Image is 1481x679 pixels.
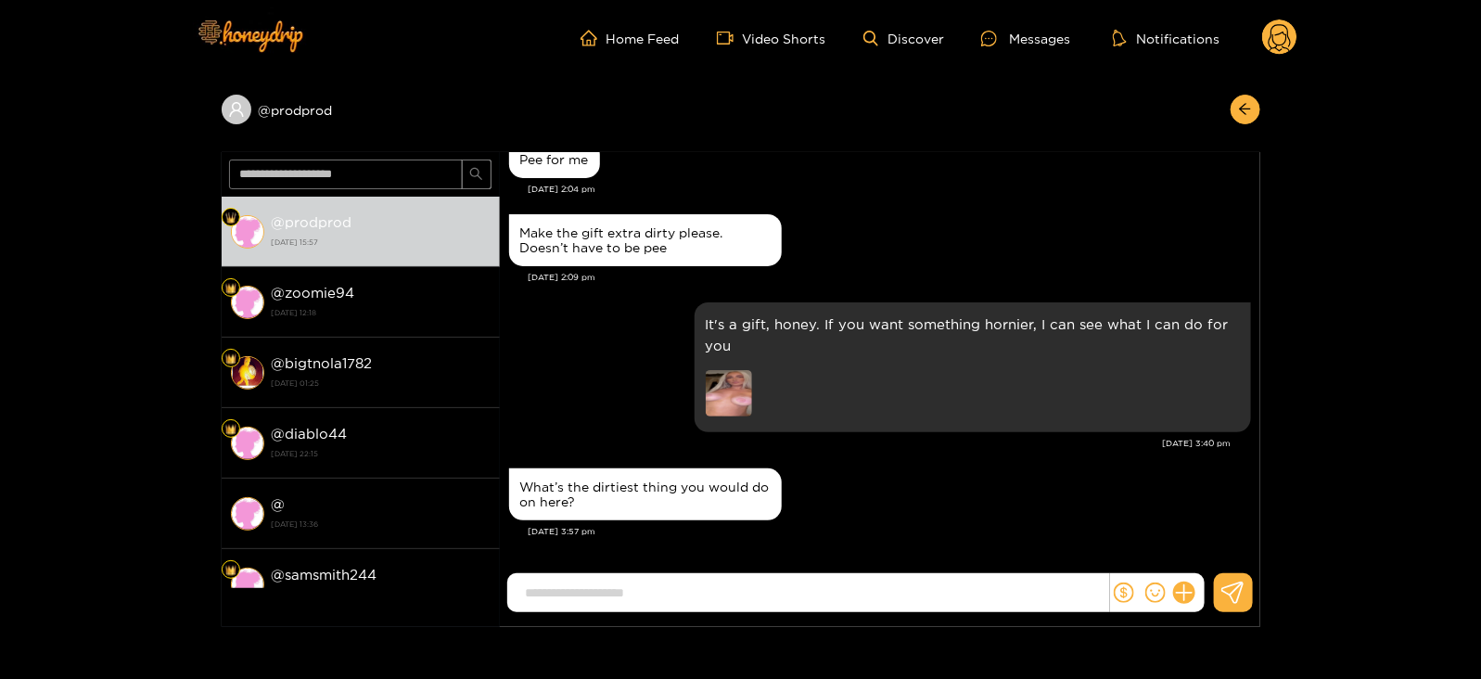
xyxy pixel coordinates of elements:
[272,214,352,230] strong: @ prodprod
[222,95,500,124] div: @prodprod
[225,283,236,294] img: Fan Level
[1231,95,1260,124] button: arrow-left
[509,214,782,266] div: Sep. 29, 2:09 pm
[581,30,606,46] span: home
[231,356,264,390] img: conversation
[581,30,680,46] a: Home Feed
[1110,579,1138,607] button: dollar
[509,437,1232,450] div: [DATE] 3:40 pm
[509,468,782,520] div: Sep. 29, 3:57 pm
[981,28,1070,49] div: Messages
[272,375,491,391] strong: [DATE] 01:25
[272,426,348,442] strong: @ diablo44
[272,355,373,371] strong: @ bigtnola1782
[231,497,264,531] img: conversation
[863,31,944,46] a: Discover
[1145,583,1166,603] span: smile
[225,424,236,435] img: Fan Level
[529,525,1251,538] div: [DATE] 3:57 pm
[231,286,264,319] img: conversation
[231,568,264,601] img: conversation
[1107,29,1225,47] button: Notifications
[272,285,355,301] strong: @ zoomie94
[529,271,1251,284] div: [DATE] 2:09 pm
[717,30,743,46] span: video-camera
[509,141,600,178] div: Sep. 29, 2:04 pm
[228,101,245,118] span: user
[225,212,236,224] img: Fan Level
[520,225,771,255] div: Make the gift extra dirty please. Doesn’t have to be pee
[520,480,771,509] div: What’s the dirtiest thing you would do on here?
[469,167,483,183] span: search
[462,160,492,189] button: search
[706,370,752,416] img: preview
[520,152,589,167] div: Pee for me
[272,445,491,462] strong: [DATE] 22:15
[225,353,236,365] img: Fan Level
[717,30,826,46] a: Video Shorts
[1114,583,1134,603] span: dollar
[272,516,491,532] strong: [DATE] 13:36
[272,496,286,512] strong: @
[272,234,491,250] strong: [DATE] 15:57
[231,215,264,249] img: conversation
[272,304,491,321] strong: [DATE] 12:18
[225,565,236,576] img: Fan Level
[1238,102,1252,118] span: arrow-left
[272,567,377,583] strong: @ samsmith244
[695,302,1251,432] div: Sep. 29, 3:40 pm
[231,427,264,460] img: conversation
[529,183,1251,196] div: [DATE] 2:04 pm
[272,586,491,603] strong: [DATE] 13:36
[706,314,1240,356] p: It's a gift, honey. If you want something hornier, I can see what I can do for you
